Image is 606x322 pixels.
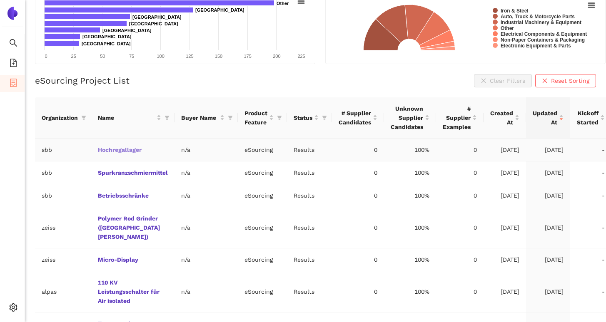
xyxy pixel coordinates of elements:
[287,207,332,248] td: Results
[294,113,312,122] span: Status
[384,207,436,248] td: 100%
[45,54,47,59] text: 0
[175,161,238,184] td: n/a
[215,54,222,59] text: 150
[484,139,526,161] td: [DATE]
[35,139,91,161] td: sbb
[275,107,284,129] span: filter
[165,115,170,120] span: filter
[82,41,131,46] text: [GEOGRAPHIC_DATA]
[436,139,484,161] td: 0
[332,139,384,161] td: 0
[277,115,282,120] span: filter
[35,248,91,271] td: zeiss
[163,111,171,124] span: filter
[181,113,218,122] span: Buyer Name
[332,248,384,271] td: 0
[391,104,423,131] span: Unknown Supplier Candidates
[501,14,575,20] text: Auto, Truck & Motorcycle Parts
[277,1,289,6] text: Other
[129,21,178,26] text: [GEOGRAPHIC_DATA]
[526,184,570,207] td: [DATE]
[228,115,233,120] span: filter
[238,97,287,139] th: this column's title is Product Feature,this column is sortable
[238,161,287,184] td: eSourcing
[35,161,91,184] td: sbb
[332,97,384,139] th: this column's title is # Supplier Candidates,this column is sortable
[384,248,436,271] td: 100%
[129,54,134,59] text: 75
[384,184,436,207] td: 100%
[501,37,585,43] text: Non-Paper Containers & Packaging
[443,104,471,131] span: # Supplier Examples
[9,76,17,92] span: container
[9,56,17,72] span: file-add
[484,161,526,184] td: [DATE]
[474,74,532,87] button: closeClear Filters
[287,97,332,139] th: this column's title is Status,this column is sortable
[526,271,570,312] td: [DATE]
[287,248,332,271] td: Results
[501,8,529,14] text: Iron & Steel
[82,34,132,39] text: [GEOGRAPHIC_DATA]
[287,184,332,207] td: Results
[484,184,526,207] td: [DATE]
[244,54,251,59] text: 175
[484,271,526,312] td: [DATE]
[71,54,76,59] text: 25
[332,207,384,248] td: 0
[322,115,327,120] span: filter
[577,109,599,127] span: Kickoff Started
[287,161,332,184] td: Results
[484,248,526,271] td: [DATE]
[244,109,267,127] span: Product Feature
[501,20,581,25] text: Industrial Machinery & Equipment
[91,97,175,139] th: this column's title is Name,this column is sortable
[175,97,238,139] th: this column's title is Buyer Name,this column is sortable
[287,271,332,312] td: Results
[490,109,513,127] span: Created At
[297,54,305,59] text: 225
[501,43,571,49] text: Electronic Equipment & Parts
[132,15,182,20] text: [GEOGRAPHIC_DATA]
[526,139,570,161] td: [DATE]
[339,109,371,127] span: # Supplier Candidates
[533,109,557,127] span: Updated At
[501,31,587,37] text: Electrical Components & Equipment
[526,161,570,184] td: [DATE]
[175,184,238,207] td: n/a
[484,97,526,139] th: this column's title is Created At,this column is sortable
[384,97,436,139] th: this column's title is Unknown Supplier Candidates,this column is sortable
[102,28,152,33] text: [GEOGRAPHIC_DATA]
[436,271,484,312] td: 0
[81,115,86,120] span: filter
[238,184,287,207] td: eSourcing
[384,271,436,312] td: 100%
[175,139,238,161] td: n/a
[175,248,238,271] td: n/a
[535,74,596,87] button: closeReset Sorting
[436,184,484,207] td: 0
[436,161,484,184] td: 0
[436,207,484,248] td: 0
[484,207,526,248] td: [DATE]
[35,207,91,248] td: zeiss
[332,184,384,207] td: 0
[287,139,332,161] td: Results
[332,161,384,184] td: 0
[175,207,238,248] td: n/a
[35,184,91,207] td: sbb
[526,248,570,271] td: [DATE]
[100,54,105,59] text: 50
[35,271,91,312] td: alpas
[80,111,88,124] span: filter
[332,271,384,312] td: 0
[526,207,570,248] td: [DATE]
[320,111,329,124] span: filter
[157,54,164,59] text: 100
[273,54,280,59] text: 200
[175,271,238,312] td: n/a
[501,25,514,31] text: Other
[9,36,17,52] span: search
[384,139,436,161] td: 100%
